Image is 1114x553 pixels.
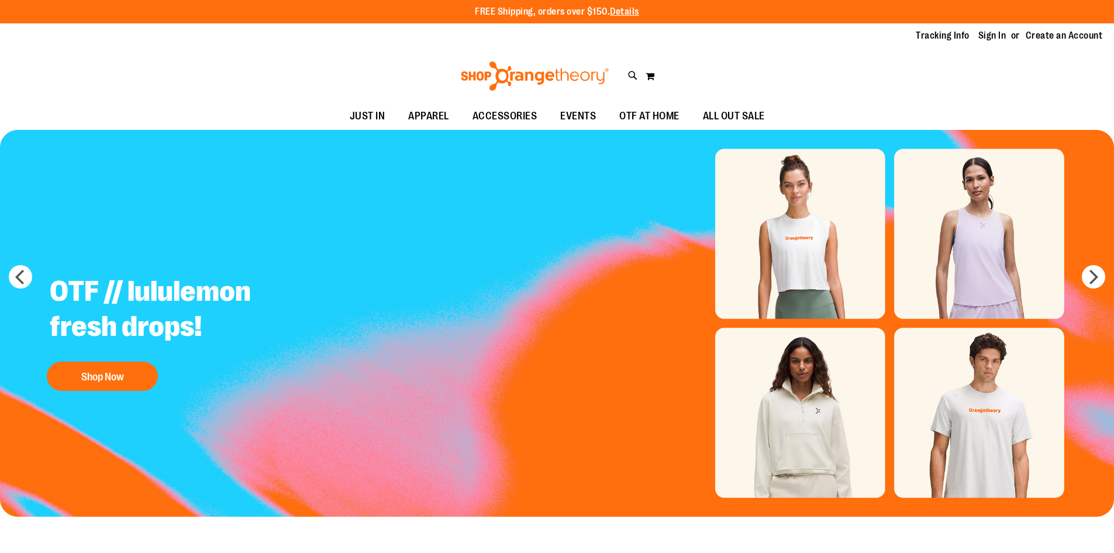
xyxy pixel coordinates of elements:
[47,362,158,391] button: Shop Now
[472,103,537,129] span: ACCESSORIES
[619,103,680,129] span: OTF AT HOME
[408,103,449,129] span: APPAREL
[978,29,1006,42] a: Sign In
[703,103,765,129] span: ALL OUT SALE
[41,265,332,397] a: OTF // lululemon fresh drops! Shop Now
[610,6,639,17] a: Details
[916,29,970,42] a: Tracking Info
[560,103,596,129] span: EVENTS
[1026,29,1103,42] a: Create an Account
[41,265,332,356] h2: OTF // lululemon fresh drops!
[459,61,611,91] img: Shop Orangetheory
[1082,265,1105,288] button: next
[9,265,32,288] button: prev
[475,5,639,19] p: FREE Shipping, orders over $150.
[350,103,385,129] span: JUST IN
